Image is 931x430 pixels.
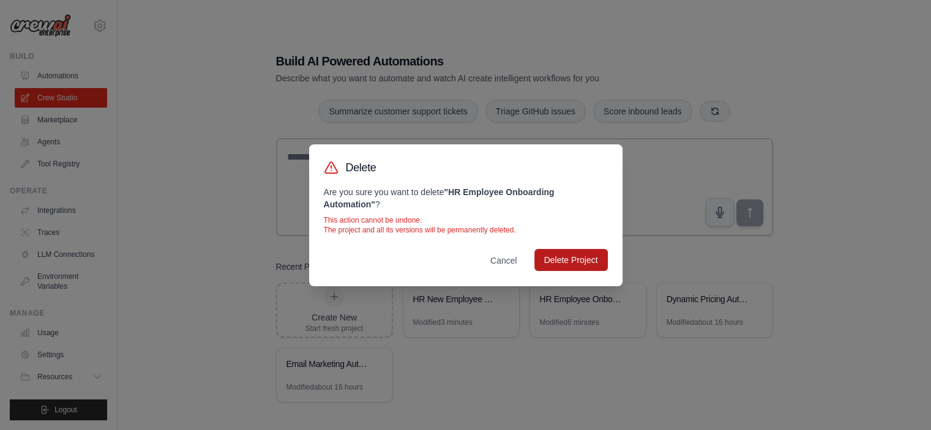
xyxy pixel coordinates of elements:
[870,371,931,430] iframe: Chat Widget
[324,186,608,210] p: Are you sure you want to delete ?
[324,225,608,235] p: The project and all its versions will be permanently deleted.
[534,249,608,271] button: Delete Project
[324,215,608,225] p: This action cannot be undone.
[346,159,376,176] h3: Delete
[324,187,555,209] strong: " HR Employee Onboarding Automation "
[480,250,527,272] button: Cancel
